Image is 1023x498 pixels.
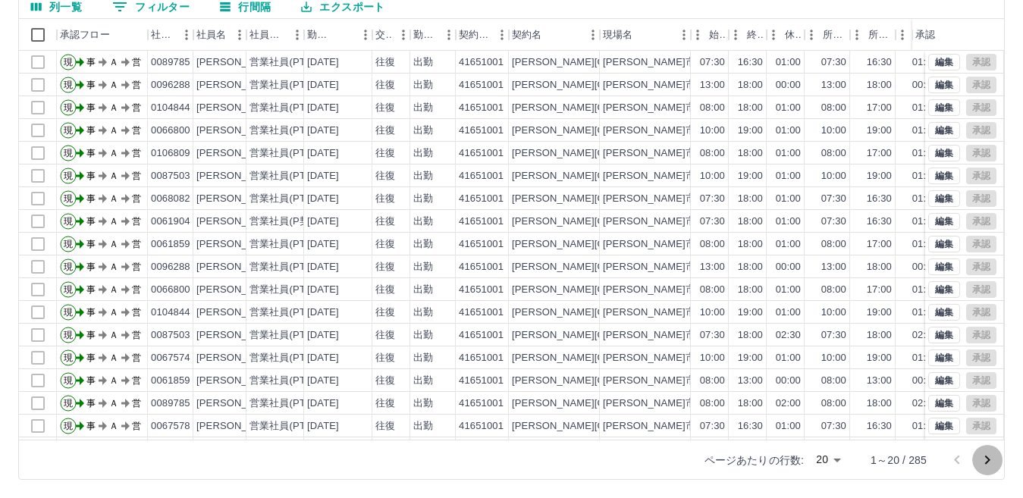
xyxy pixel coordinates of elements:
[603,237,785,252] div: [PERSON_NAME]市きよたけ児童クラブ
[867,124,892,138] div: 19:00
[603,192,785,206] div: [PERSON_NAME]市きよたけ児童クラブ
[196,260,279,274] div: [PERSON_NAME]
[459,192,504,206] div: 41651001
[196,124,279,138] div: [PERSON_NAME]
[148,19,193,51] div: 社員番号
[603,169,785,183] div: [PERSON_NAME]市きよたけ児童クラブ
[912,146,937,161] div: 01:00
[109,80,118,90] text: Ａ
[375,305,395,320] div: 往復
[109,102,118,113] text: Ａ
[512,124,699,138] div: [PERSON_NAME][GEOGRAPHIC_DATA]
[867,305,892,320] div: 19:00
[375,192,395,206] div: 往復
[867,260,892,274] div: 18:00
[109,307,118,318] text: Ａ
[86,171,96,181] text: 事
[805,19,850,51] div: 所定開始
[375,215,395,229] div: 往復
[307,55,339,70] div: [DATE]
[738,78,763,92] div: 18:00
[459,78,504,92] div: 41651001
[821,124,846,138] div: 10:00
[307,328,339,343] div: [DATE]
[603,101,785,115] div: [PERSON_NAME]市きよたけ児童クラブ
[64,80,73,90] text: 現
[776,146,801,161] div: 01:00
[928,372,960,389] button: 編集
[821,78,846,92] div: 13:00
[413,192,433,206] div: 出勤
[151,192,190,206] div: 0068082
[307,305,339,320] div: [DATE]
[912,124,937,138] div: 01:00
[603,146,785,161] div: [PERSON_NAME]市きよたけ児童クラブ
[196,146,372,161] div: [PERSON_NAME] [PERSON_NAME]
[438,23,460,46] button: メニュー
[459,124,504,138] div: 41651001
[603,305,785,320] div: [PERSON_NAME]市きよたけ児童クラブ
[196,169,279,183] div: [PERSON_NAME]
[304,19,372,51] div: 勤務日
[307,192,339,206] div: [DATE]
[354,23,377,46] button: メニュー
[193,19,246,51] div: 社員名
[868,19,893,51] div: 所定終業
[109,125,118,136] text: Ａ
[372,19,410,51] div: 交通費
[249,328,329,343] div: 営業社員(PT契約)
[109,193,118,204] text: Ａ
[600,19,691,51] div: 現場名
[603,124,785,138] div: [PERSON_NAME]市きよたけ児童クラブ
[109,148,118,158] text: Ａ
[132,193,141,204] text: 営
[196,283,279,297] div: [PERSON_NAME]
[413,169,433,183] div: 出勤
[603,78,785,92] div: [PERSON_NAME]市きよたけ児童クラブ
[132,284,141,295] text: 営
[867,55,892,70] div: 16:30
[738,146,763,161] div: 18:00
[512,192,699,206] div: [PERSON_NAME][GEOGRAPHIC_DATA]
[738,101,763,115] div: 18:00
[512,215,699,229] div: [PERSON_NAME][GEOGRAPHIC_DATA]
[375,260,395,274] div: 往復
[821,101,846,115] div: 08:00
[512,237,699,252] div: [PERSON_NAME][GEOGRAPHIC_DATA]
[928,327,960,343] button: 編集
[249,78,329,92] div: 営業社員(PT契約)
[249,237,329,252] div: 営業社員(PT契約)
[738,124,763,138] div: 19:00
[196,78,279,92] div: [PERSON_NAME]
[776,215,801,229] div: 01:00
[307,124,339,138] div: [DATE]
[512,55,699,70] div: [PERSON_NAME][GEOGRAPHIC_DATA]
[700,124,725,138] div: 10:00
[246,19,304,51] div: 社員区分
[413,146,433,161] div: 出勤
[196,55,279,70] div: [PERSON_NAME]
[928,304,960,321] button: 編集
[64,193,73,204] text: 現
[738,169,763,183] div: 19:00
[196,19,226,51] div: 社員名
[928,54,960,70] button: 編集
[86,148,96,158] text: 事
[151,215,190,229] div: 0061904
[413,260,433,274] div: 出勤
[821,192,846,206] div: 07:30
[912,215,937,229] div: 01:00
[603,215,785,229] div: [PERSON_NAME]市きよたけ児童クラブ
[86,284,96,295] text: 事
[867,169,892,183] div: 19:00
[491,23,513,46] button: メニュー
[512,19,541,51] div: 契約名
[64,102,73,113] text: 現
[249,192,329,206] div: 営業社員(PT契約)
[776,260,801,274] div: 00:00
[64,284,73,295] text: 現
[603,260,785,274] div: [PERSON_NAME]市きよたけ児童クラブ
[196,328,279,343] div: [PERSON_NAME]
[928,395,960,412] button: 編集
[86,193,96,204] text: 事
